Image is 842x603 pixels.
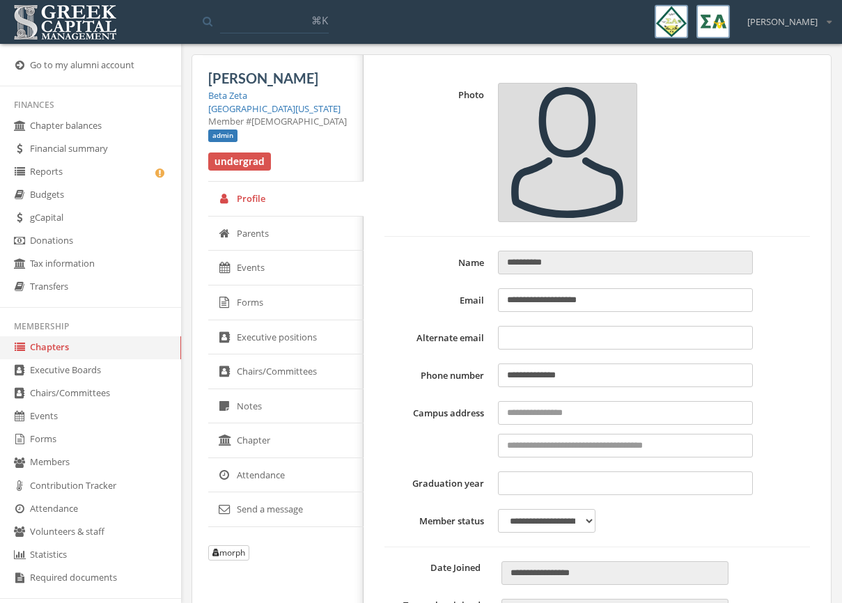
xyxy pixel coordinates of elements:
label: Name [384,251,491,274]
a: Notes [208,389,364,424]
span: ⌘K [311,13,328,27]
label: Member status [384,509,491,533]
label: Date Joined [384,561,491,574]
label: Photo [384,83,491,222]
label: Campus address [384,401,491,457]
a: Attendance [208,458,364,493]
a: Events [208,251,364,285]
label: Graduation year [384,471,491,495]
a: [GEOGRAPHIC_DATA][US_STATE] [208,102,341,115]
span: [PERSON_NAME] [747,15,818,29]
div: [PERSON_NAME] [738,5,832,29]
label: Phone number [384,363,491,387]
a: Send a message [208,492,364,527]
a: Forms [208,285,364,320]
a: Parents [208,217,364,251]
a: Chapter [208,423,364,458]
label: Email [384,288,491,312]
a: Profile [208,182,364,217]
label: Alternate email [384,326,491,350]
a: Chairs/Committees [208,354,364,389]
span: admin [208,130,237,142]
button: morph [208,545,249,561]
span: [DEMOGRAPHIC_DATA] [251,115,347,127]
span: [PERSON_NAME] [208,70,318,86]
div: Member # [208,115,347,128]
a: Beta Zeta [208,89,247,102]
a: Executive positions [208,320,364,355]
span: undergrad [208,152,271,171]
